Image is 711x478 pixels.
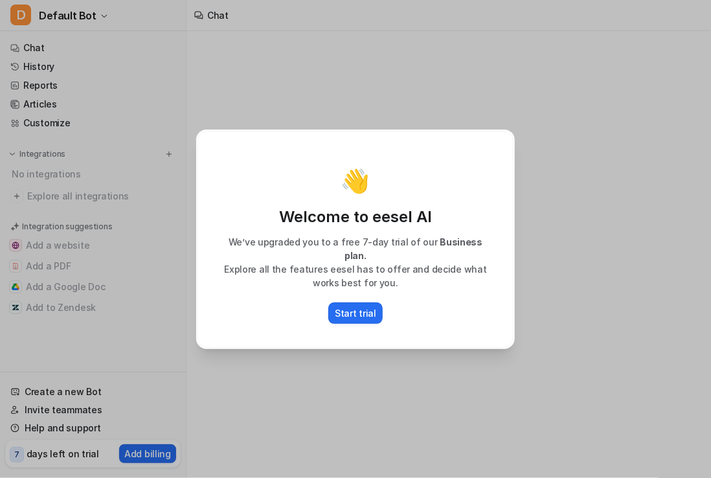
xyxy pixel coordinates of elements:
p: 👋 [341,168,370,194]
button: Start trial [328,302,383,324]
p: Explore all the features eesel has to offer and decide what works best for you. [211,262,500,290]
p: We’ve upgraded you to a free 7-day trial of our [211,235,500,262]
p: Start trial [335,306,376,320]
p: Welcome to eesel AI [211,207,500,227]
